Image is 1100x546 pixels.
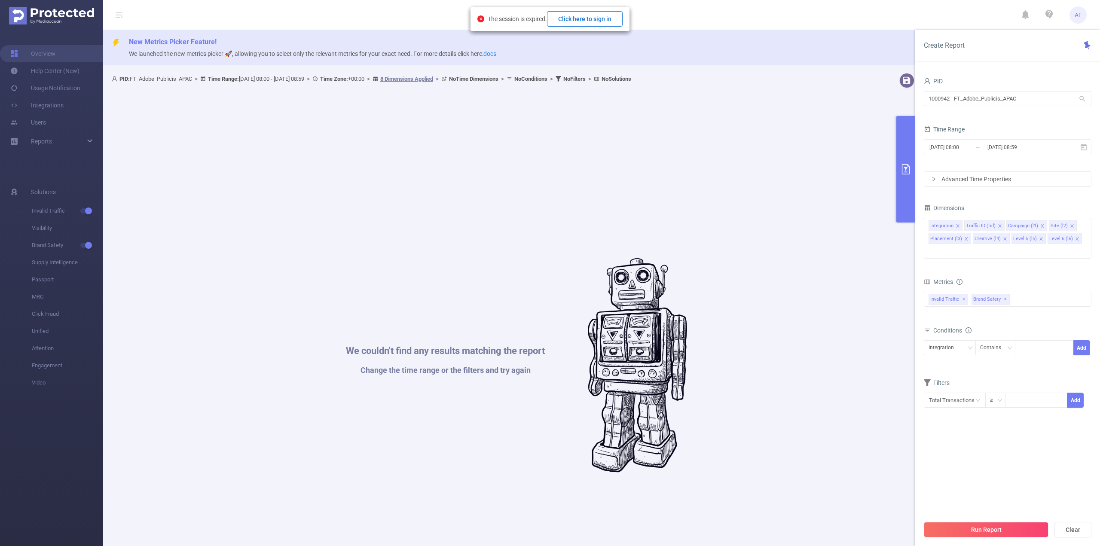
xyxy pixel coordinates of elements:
span: > [498,76,507,82]
span: Time Range [924,126,965,133]
span: Supply Intelligence [32,254,103,271]
i: icon: down [997,398,1002,404]
b: No Conditions [514,76,547,82]
u: 8 Dimensions Applied [380,76,433,82]
b: Time Zone: [320,76,348,82]
b: No Solutions [602,76,631,82]
b: No Filters [563,76,586,82]
img: Protected Media [9,7,94,24]
span: Attention [32,340,103,357]
span: Reports [31,138,52,145]
i: icon: close [1039,237,1043,242]
a: Usage Notification [10,79,80,97]
button: Clear [1054,522,1091,537]
span: Engagement [32,357,103,374]
span: Passport [32,271,103,288]
div: Integration [929,341,960,355]
li: Integration [929,220,962,231]
button: Add [1067,393,1084,408]
h1: Change the time range or the filters and try again [346,366,545,374]
i: icon: info-circle [966,327,972,333]
span: FT_Adobe_Publicis_APAC [DATE] 08:00 - [DATE] 08:59 +00:00 [112,76,631,82]
span: Invalid Traffic [929,294,968,305]
div: Campaign (l1) [1008,220,1038,232]
li: Campaign (l1) [1006,220,1047,231]
div: ≥ [990,393,999,407]
a: Users [10,114,46,131]
button: Click here to sign in [547,11,623,27]
button: Run Report [924,522,1048,537]
b: PID: [119,76,130,82]
span: Unified [32,323,103,340]
span: Video [32,374,103,391]
span: The session is expired. [488,15,623,22]
li: Placement (l3) [929,233,971,244]
span: Metrics [924,278,953,285]
li: Level 6 (l6) [1048,233,1082,244]
span: PID [924,78,943,85]
img: # [588,258,687,473]
span: > [433,76,441,82]
h1: We couldn't find any results matching the report [346,346,545,356]
input: End date [987,141,1056,153]
span: ✕ [962,294,966,305]
span: MRC [32,288,103,305]
span: Solutions [31,183,56,201]
i: icon: info-circle [956,279,962,285]
span: Create Report [924,41,965,49]
a: Help Center (New) [10,62,79,79]
i: icon: close [1003,237,1007,242]
button: Add [1073,340,1090,355]
span: Click Fraud [32,305,103,323]
li: Site (l2) [1049,220,1077,231]
i: icon: user [924,78,931,85]
i: icon: close [956,224,960,229]
i: icon: close [1075,237,1079,242]
span: > [192,76,200,82]
span: > [547,76,556,82]
i: icon: down [968,345,973,351]
div: Site (l2) [1051,220,1068,232]
span: > [364,76,373,82]
span: Visibility [32,220,103,237]
i: icon: down [1007,345,1012,351]
div: Contains [980,341,1007,355]
i: icon: thunderbolt [112,39,120,47]
div: Level 5 (l5) [1013,233,1037,244]
span: Dimensions [924,204,964,211]
b: No Time Dimensions [449,76,498,82]
span: ✕ [1004,294,1007,305]
span: Filters [924,379,950,386]
i: icon: close [998,224,1002,229]
b: Time Range: [208,76,239,82]
input: Start date [929,141,998,153]
span: New Metrics Picker Feature! [129,38,217,46]
i: icon: right [931,177,936,182]
div: icon: rightAdvanced Time Properties [924,172,1091,186]
i: icon: close [1070,224,1074,229]
a: Integrations [10,97,64,114]
a: docs [483,50,496,57]
span: > [304,76,312,82]
i: icon: close [964,237,969,242]
li: Traffic ID (tid) [964,220,1005,231]
li: Creative (l4) [973,233,1010,244]
span: Conditions [933,327,972,334]
div: Traffic ID (tid) [966,220,996,232]
span: Brand Safety [32,237,103,254]
div: Level 6 (l6) [1049,233,1073,244]
span: Invalid Traffic [32,202,103,220]
div: Integration [930,220,953,232]
i: icon: user [112,76,119,82]
i: icon: close [1040,224,1045,229]
li: Level 5 (l5) [1011,233,1046,244]
span: We launched the new metrics picker 🚀, allowing you to select only the relevant metrics for your e... [129,50,496,57]
a: Overview [10,45,55,62]
span: AT [1075,6,1082,24]
span: Brand Safety [972,294,1010,305]
span: > [586,76,594,82]
i: icon: close-circle [477,15,484,22]
a: Reports [31,133,52,150]
div: Placement (l3) [930,233,962,244]
div: Creative (l4) [975,233,1001,244]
